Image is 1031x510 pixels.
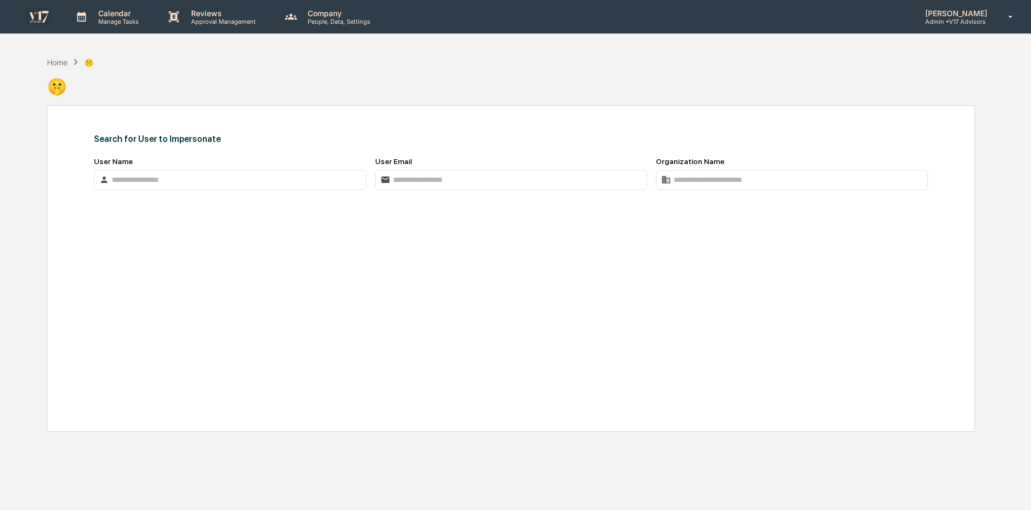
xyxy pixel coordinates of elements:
[182,18,261,25] p: Approval Management
[94,157,366,166] div: User Name
[26,8,52,25] img: logo
[299,18,376,25] p: People, Data, Settings
[47,68,93,96] div: 🤫
[84,58,93,67] div: 🤫
[182,9,261,18] p: Reviews
[375,157,647,166] div: User Email
[90,18,144,25] p: Manage Tasks
[299,9,376,18] p: Company
[917,9,993,18] p: [PERSON_NAME]
[917,18,993,25] p: Admin • V17 Advisors
[90,9,144,18] p: Calendar
[94,134,928,144] div: Search for User to Impersonate
[656,157,928,166] div: Organization Name
[47,58,67,67] div: Home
